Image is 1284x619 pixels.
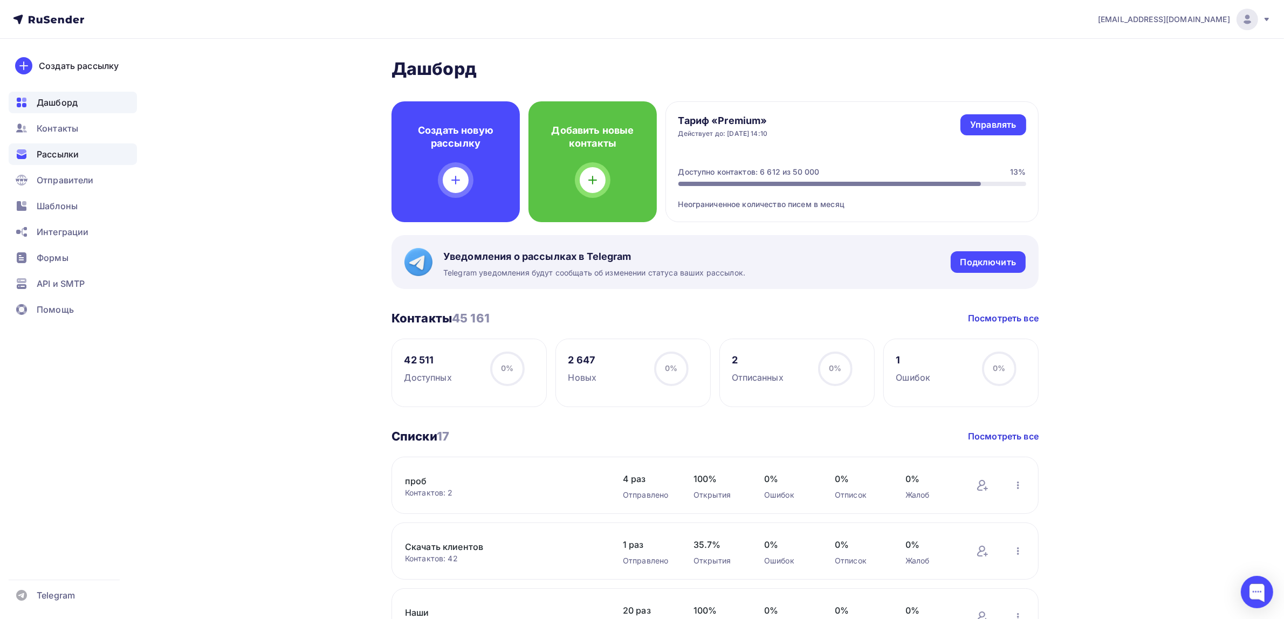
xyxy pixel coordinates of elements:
a: Посмотреть все [968,430,1039,443]
a: Контакты [9,118,137,139]
h4: Тариф «Premium» [678,114,768,127]
span: Дашборд [37,96,78,109]
span: 0% [829,363,841,373]
span: 0% [993,363,1005,373]
span: 0% [905,604,955,617]
div: Жалоб [905,490,955,500]
span: Шаблоны [37,200,78,212]
h4: Добавить новые контакты [546,124,640,150]
div: Неограниченное количество писем в месяц [678,186,1026,210]
span: Отправители [37,174,94,187]
div: Отписок [835,555,884,566]
span: 35.7% [694,538,743,551]
a: Посмотреть все [968,312,1039,325]
a: Шаблоны [9,195,137,217]
div: 1 [896,354,931,367]
span: 100% [694,604,743,617]
span: Telegram [37,589,75,602]
span: 0% [835,538,884,551]
span: Помощь [37,303,74,316]
div: Отправлено [623,490,672,500]
h4: Создать новую рассылку [409,124,503,150]
div: Жалоб [905,555,955,566]
span: 0% [665,363,677,373]
div: 13% [1010,167,1026,177]
span: Telegram уведомления будут сообщать об изменении статуса ваших рассылок. [443,267,745,278]
h2: Дашборд [392,58,1039,80]
div: Новых [568,371,597,384]
div: Отписок [835,490,884,500]
div: Ошибок [764,490,813,500]
h3: Списки [392,429,449,444]
a: Рассылки [9,143,137,165]
div: Открытия [694,555,743,566]
span: 0% [764,472,813,485]
span: 0% [501,363,513,373]
span: 1 раз [623,538,672,551]
span: 0% [905,472,955,485]
div: Ошибок [764,555,813,566]
span: 4 раз [623,472,672,485]
h3: Контакты [392,311,490,326]
span: 17 [437,429,449,443]
a: Формы [9,247,137,269]
span: Формы [37,251,68,264]
a: Скачать клиентов [405,540,588,553]
span: 0% [905,538,955,551]
div: Контактов: 42 [405,553,601,564]
div: Подключить [960,256,1016,269]
span: 0% [764,604,813,617]
div: 2 647 [568,354,597,367]
div: 2 [732,354,784,367]
span: 0% [835,472,884,485]
span: Интеграции [37,225,88,238]
div: Создать рассылку [39,59,119,72]
span: API и SMTP [37,277,85,290]
div: Ошибок [896,371,931,384]
div: Управлять [970,119,1016,131]
div: Доступных [404,371,452,384]
div: Отписанных [732,371,784,384]
span: Рассылки [37,148,79,161]
a: Отправители [9,169,137,191]
div: Доступно контактов: 6 612 из 50 000 [678,167,820,177]
span: 0% [835,604,884,617]
span: 20 раз [623,604,672,617]
a: [EMAIL_ADDRESS][DOMAIN_NAME] [1098,9,1271,30]
a: проб [405,474,588,487]
div: Действует до: [DATE] 14:10 [678,129,768,138]
span: [EMAIL_ADDRESS][DOMAIN_NAME] [1098,14,1230,25]
span: 100% [694,472,743,485]
a: Наши [405,606,588,619]
div: 42 511 [404,354,452,367]
div: Отправлено [623,555,672,566]
span: 0% [764,538,813,551]
span: 45 161 [452,311,490,325]
span: Уведомления о рассылках в Telegram [443,250,745,263]
div: Открытия [694,490,743,500]
a: Дашборд [9,92,137,113]
div: Контактов: 2 [405,487,601,498]
span: Контакты [37,122,78,135]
